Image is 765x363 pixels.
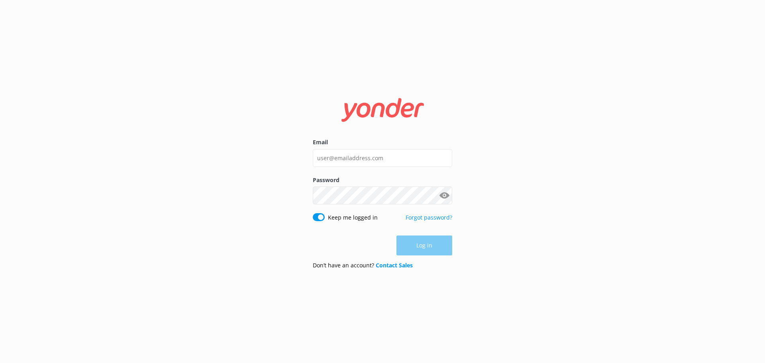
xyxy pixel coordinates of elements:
[313,261,413,270] p: Don’t have an account?
[313,149,452,167] input: user@emailaddress.com
[376,261,413,269] a: Contact Sales
[406,214,452,221] a: Forgot password?
[328,213,378,222] label: Keep me logged in
[436,188,452,204] button: Show password
[313,138,452,147] label: Email
[313,176,452,184] label: Password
